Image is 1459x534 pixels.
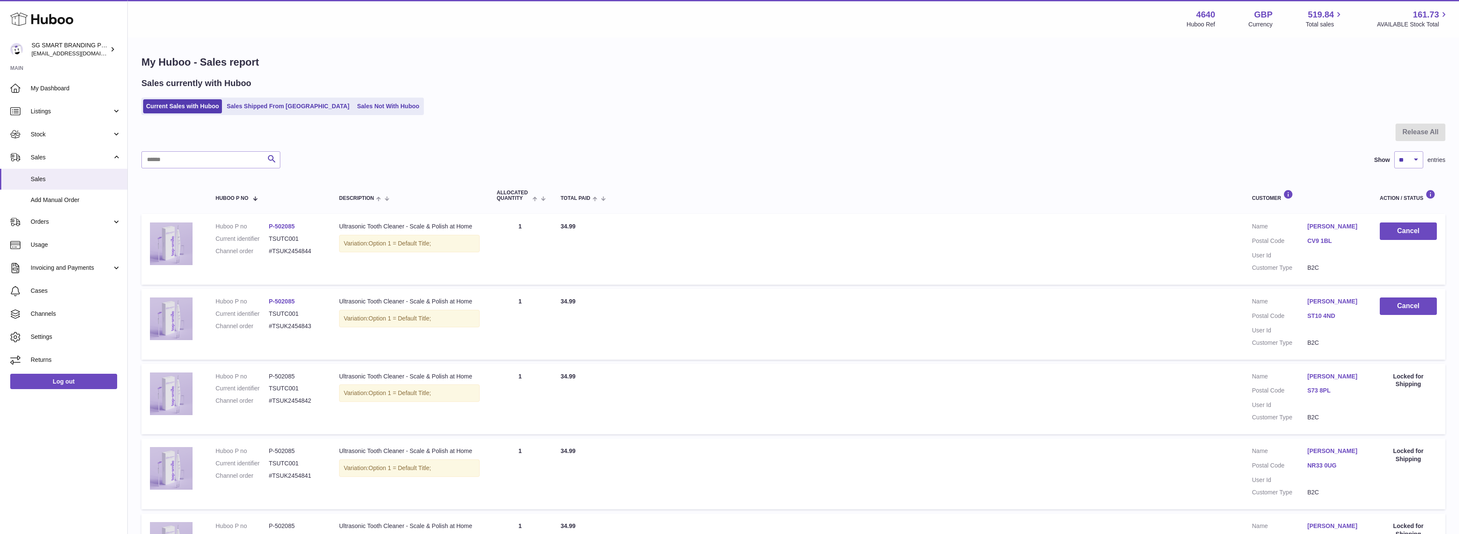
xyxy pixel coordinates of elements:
span: entries [1427,156,1445,164]
span: Total sales [1306,20,1344,29]
span: Invoicing and Payments [31,264,112,272]
div: Locked for Shipping [1380,372,1437,389]
span: Sales [31,153,112,162]
dt: Customer Type [1252,339,1307,347]
span: Add Manual Order [31,196,121,204]
a: [PERSON_NAME] [1307,222,1363,231]
span: [EMAIL_ADDRESS][DOMAIN_NAME] [32,50,125,57]
dd: P-502085 [269,447,322,455]
td: 1 [488,439,552,509]
h2: Sales currently with Huboo [141,78,251,89]
a: ST10 4ND [1307,312,1363,320]
span: Listings [31,107,112,115]
span: 34.99 [561,298,576,305]
dt: Postal Code [1252,312,1307,322]
dd: P-502085 [269,522,322,530]
a: P-502085 [269,298,295,305]
dt: User Id [1252,326,1307,335]
a: 519.84 Total sales [1306,9,1344,29]
td: 1 [488,289,552,360]
a: Current Sales with Huboo [143,99,222,113]
dt: Postal Code [1252,237,1307,247]
dt: Huboo P no [216,522,269,530]
a: NR33 0UG [1307,462,1363,470]
img: plaqueremoverforteethbestselleruk5.png [150,297,193,340]
dt: Postal Code [1252,462,1307,472]
strong: GBP [1254,9,1272,20]
dt: Customer Type [1252,264,1307,272]
img: plaqueremoverforteethbestselleruk5.png [150,222,193,265]
dt: User Id [1252,476,1307,484]
dt: Name [1252,222,1307,233]
dt: Channel order [216,472,269,480]
span: Description [339,196,374,201]
div: Huboo Ref [1187,20,1215,29]
dt: User Id [1252,401,1307,409]
button: Cancel [1380,222,1437,240]
span: 34.99 [561,447,576,454]
dt: Name [1252,447,1307,457]
img: plaqueremoverforteethbestselleruk5.png [150,372,193,415]
dt: Current identifier [216,384,269,393]
dt: Customer Type [1252,413,1307,421]
dd: #TSUK2454843 [269,322,322,330]
div: Action / Status [1380,190,1437,201]
dt: Current identifier [216,459,269,468]
div: Ultrasonic Tooth Cleaner - Scale & Polish at Home [339,372,480,381]
td: 1 [488,364,552,435]
span: Total paid [561,196,590,201]
div: Variation: [339,235,480,252]
span: Settings [31,333,121,341]
span: Option 1 = Default Title; [368,240,431,247]
div: Variation: [339,310,480,327]
dt: Channel order [216,397,269,405]
dt: Huboo P no [216,222,269,231]
label: Show [1374,156,1390,164]
dt: Channel order [216,322,269,330]
span: Returns [31,356,121,364]
div: Currency [1249,20,1273,29]
h1: My Huboo - Sales report [141,55,1445,69]
dt: Huboo P no [216,372,269,381]
dd: B2C [1307,488,1363,496]
a: 161.73 AVAILABLE Stock Total [1377,9,1449,29]
a: [PERSON_NAME] [1307,297,1363,306]
div: Variation: [339,384,480,402]
div: Customer [1252,190,1363,201]
dt: Huboo P no [216,297,269,306]
a: Log out [10,374,117,389]
div: Ultrasonic Tooth Cleaner - Scale & Polish at Home [339,222,480,231]
div: Locked for Shipping [1380,447,1437,463]
span: Channels [31,310,121,318]
span: AVAILABLE Stock Total [1377,20,1449,29]
a: [PERSON_NAME] [1307,522,1363,530]
a: [PERSON_NAME] [1307,447,1363,455]
div: SG SMART BRANDING PTE. LTD. [32,41,108,58]
dt: Name [1252,372,1307,383]
dd: TSUTC001 [269,310,322,318]
span: Stock [31,130,112,139]
a: CV9 1BL [1307,237,1363,245]
img: plaqueremoverforteethbestselleruk5.png [150,447,193,490]
img: internalAdmin-4640@internal.huboo.com [10,43,23,56]
span: Usage [31,241,121,249]
a: P-502085 [269,223,295,230]
span: Option 1 = Default Title; [368,315,431,322]
dt: Channel order [216,247,269,255]
a: Sales Not With Huboo [354,99,422,113]
strong: 4640 [1196,9,1215,20]
dt: Current identifier [216,310,269,318]
span: 161.73 [1413,9,1439,20]
div: Variation: [339,459,480,477]
span: 519.84 [1308,9,1334,20]
div: Ultrasonic Tooth Cleaner - Scale & Polish at Home [339,447,480,455]
span: 34.99 [561,223,576,230]
dd: #TSUK2454841 [269,472,322,480]
dt: Postal Code [1252,387,1307,397]
a: S73 8PL [1307,387,1363,395]
span: Orders [31,218,112,226]
dt: Current identifier [216,235,269,243]
dd: P-502085 [269,372,322,381]
span: My Dashboard [31,84,121,92]
span: Huboo P no [216,196,248,201]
